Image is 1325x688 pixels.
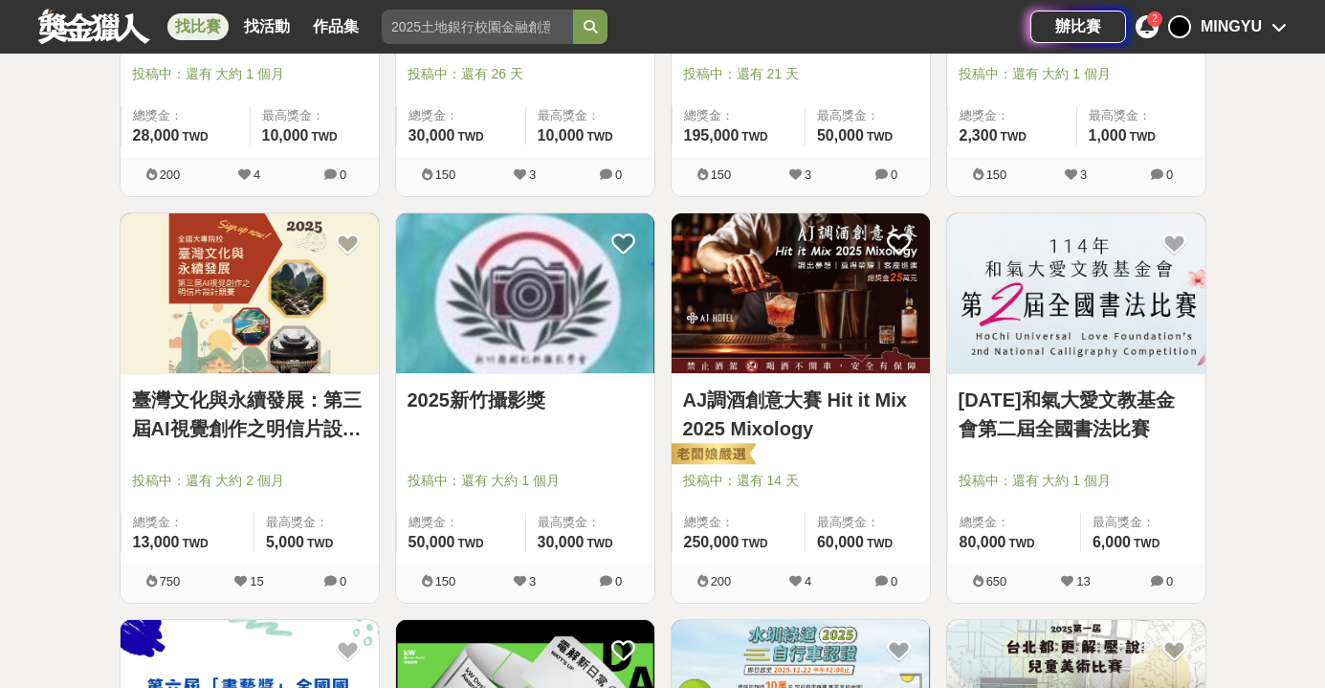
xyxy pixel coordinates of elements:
span: 總獎金： [133,106,238,125]
span: 最高獎金： [1089,106,1194,125]
span: 80,000 [960,534,1006,550]
span: TWD [586,130,612,144]
span: 投稿中：還有 26 天 [408,64,643,84]
span: 最高獎金： [538,513,643,532]
span: 最高獎金： [817,106,918,125]
span: TWD [307,537,333,550]
a: 2025新竹攝影獎 [408,386,643,414]
a: AJ調酒創意大賽 Hit it Mix 2025 Mixology [683,386,918,443]
span: TWD [457,537,483,550]
span: 3 [1080,167,1087,182]
span: TWD [457,130,483,144]
span: 2,300 [960,127,998,144]
span: 0 [891,167,897,182]
span: TWD [867,537,893,550]
span: 最高獎金： [266,513,367,532]
a: Cover Image [947,213,1205,374]
span: 150 [435,167,456,182]
a: 作品集 [305,13,366,40]
span: 4 [254,167,260,182]
span: 總獎金： [960,513,1069,532]
span: TWD [1134,537,1159,550]
span: 投稿中：還有 21 天 [683,64,918,84]
span: 最高獎金： [538,106,643,125]
span: 總獎金： [409,513,514,532]
span: 總獎金： [409,106,514,125]
span: 總獎金： [133,513,242,532]
span: 150 [986,167,1007,182]
span: 10,000 [262,127,309,144]
img: 老闆娘嚴選 [668,442,756,469]
span: 0 [340,574,346,588]
span: TWD [1008,537,1034,550]
a: 找比賽 [167,13,229,40]
span: 投稿中：還有 大約 1 個月 [408,471,643,491]
span: 3 [529,167,536,182]
span: 2 [1152,13,1158,24]
span: 1,000 [1089,127,1127,144]
span: 3 [805,167,811,182]
span: 250,000 [684,534,740,550]
span: 750 [160,574,181,588]
span: TWD [1130,130,1156,144]
img: Cover Image [396,213,654,373]
span: 總獎金： [960,106,1065,125]
span: 投稿中：還有 大約 1 個月 [959,471,1194,491]
img: Cover Image [947,213,1205,373]
span: 投稿中：還有 大約 1 個月 [132,64,367,84]
span: 總獎金： [684,513,793,532]
a: Cover Image [121,213,379,374]
span: 投稿中：還有 14 天 [683,471,918,491]
span: 13,000 [133,534,180,550]
span: 投稿中：還有 大約 2 個月 [132,471,367,491]
a: Cover Image [672,213,930,374]
span: 150 [435,574,456,588]
span: 0 [891,574,897,588]
span: 0 [615,574,622,588]
span: TWD [182,537,208,550]
span: 50,000 [817,127,864,144]
span: 投稿中：還有 大約 1 個月 [959,64,1194,84]
span: 195,000 [684,127,740,144]
span: 60,000 [817,534,864,550]
span: TWD [867,130,893,144]
span: 5,000 [266,534,304,550]
span: 0 [340,167,346,182]
span: TWD [741,130,767,144]
span: TWD [741,537,767,550]
input: 2025土地銀行校園金融創意挑戰賽：從你出發 開啟智慧金融新頁 [382,10,573,44]
span: 15 [250,574,263,588]
img: Cover Image [121,213,379,373]
a: [DATE]和氣大愛文教基金會第二屆全國書法比賽 [959,386,1194,443]
span: 最高獎金： [817,513,918,532]
span: 13 [1076,574,1090,588]
div: MINGYU [1201,15,1262,38]
span: 200 [160,167,181,182]
span: TWD [586,537,612,550]
span: 200 [711,574,732,588]
img: Avatar [1170,17,1189,36]
span: 6,000 [1093,534,1131,550]
span: 最高獎金： [262,106,367,125]
span: TWD [1001,130,1027,144]
a: 臺灣文化與永續發展：第三屆AI視覺創作之明信片設計競賽 [132,386,367,443]
img: Cover Image [672,213,930,373]
span: 總獎金： [684,106,793,125]
span: TWD [311,130,337,144]
span: 150 [711,167,732,182]
span: 4 [805,574,811,588]
span: 10,000 [538,127,585,144]
span: 30,000 [409,127,455,144]
span: 最高獎金： [1093,513,1194,532]
a: 辦比賽 [1030,11,1126,43]
span: 3 [529,574,536,588]
span: 50,000 [409,534,455,550]
span: 30,000 [538,534,585,550]
span: 650 [986,574,1007,588]
span: 28,000 [133,127,180,144]
span: 0 [1166,574,1173,588]
span: TWD [182,130,208,144]
a: 找活動 [236,13,298,40]
span: 0 [615,167,622,182]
